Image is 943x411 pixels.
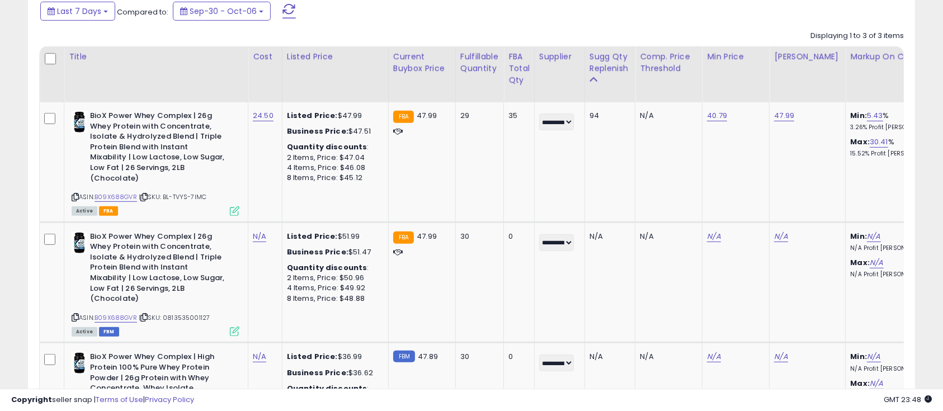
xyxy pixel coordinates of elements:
span: FBM [99,327,119,337]
div: FBA Total Qty [508,51,530,86]
button: Sep-30 - Oct-06 [173,2,271,21]
b: Min: [850,110,867,121]
span: 47.99 [417,110,437,121]
div: ASIN: [72,111,239,215]
b: Business Price: [287,126,348,136]
p: N/A Profit [PERSON_NAME] [850,244,943,252]
div: Fulfillable Quantity [460,51,499,74]
b: Min: [850,231,867,242]
a: N/A [774,231,788,242]
a: N/A [870,257,883,268]
p: 15.52% Profit [PERSON_NAME] [850,150,943,158]
b: Quantity discounts [287,262,367,273]
div: N/A [590,232,627,242]
div: ASIN: [72,232,239,336]
div: Current Buybox Price [393,51,451,74]
span: 47.99 [417,231,437,242]
a: Privacy Policy [145,394,194,405]
div: $47.51 [287,126,380,136]
div: $51.99 [287,232,380,242]
b: Listed Price: [287,110,338,121]
div: % [850,111,943,131]
b: Listed Price: [287,351,338,362]
strong: Copyright [11,394,52,405]
div: $36.62 [287,368,380,378]
a: N/A [867,231,880,242]
div: N/A [640,232,694,242]
a: 24.50 [253,110,274,121]
a: 30.41 [870,136,888,148]
div: 30 [460,232,495,242]
b: Listed Price: [287,231,338,242]
div: Title [69,51,243,63]
a: N/A [774,351,788,362]
th: Please note that this number is a calculation based on your required days of coverage and your ve... [584,46,635,102]
a: N/A [870,378,883,389]
div: 29 [460,111,495,121]
div: $47.99 [287,111,380,121]
b: Business Price: [287,367,348,378]
div: Comp. Price Threshold [640,51,697,74]
div: % [850,137,943,158]
div: 94 [590,111,627,121]
span: All listings currently available for purchase on Amazon [72,327,97,337]
a: N/A [867,351,880,362]
b: Quantity discounts [287,141,367,152]
a: N/A [253,351,266,362]
div: [PERSON_NAME] [774,51,841,63]
span: FBA [99,206,118,216]
div: 4 Items, Price: $46.08 [287,163,380,173]
div: : [287,263,380,273]
div: 2 Items, Price: $47.04 [287,153,380,163]
b: Min: [850,351,867,362]
b: Max: [850,378,870,389]
small: FBA [393,232,414,244]
small: FBM [393,351,415,362]
b: BioX Power Whey Complex | 26g Whey Protein with Concentrate, Isolate & Hydrolyzed Blend | Triple ... [90,232,226,307]
p: 3.26% Profit [PERSON_NAME] [850,124,943,131]
div: 0 [508,232,526,242]
div: 30 [460,352,495,362]
div: N/A [640,111,694,121]
img: 41G5bP3jSsL._SL40_.jpg [72,232,87,254]
div: seller snap | | [11,395,194,405]
img: 41G5bP3jSsL._SL40_.jpg [72,352,87,374]
div: Cost [253,51,277,63]
div: Sugg Qty Replenish [590,51,631,74]
p: N/A Profit [PERSON_NAME] [850,365,943,373]
span: Last 7 Days [57,6,101,17]
b: Max: [850,136,870,147]
div: N/A [590,352,627,362]
div: 0 [508,352,526,362]
b: BioX Power Whey Complex | 26g Whey Protein with Concentrate, Isolate & Hydrolyzed Blend | Triple ... [90,111,226,186]
a: 47.99 [774,110,794,121]
a: B09X688GVR [95,313,137,323]
span: Sep-30 - Oct-06 [190,6,257,17]
div: Listed Price [287,51,384,63]
a: 5.43 [867,110,883,121]
a: N/A [253,231,266,242]
div: 8 Items, Price: $45.12 [287,173,380,183]
b: Business Price: [287,247,348,257]
a: Terms of Use [96,394,143,405]
small: FBA [393,111,414,123]
div: N/A [640,352,694,362]
div: 2 Items, Price: $50.96 [287,273,380,283]
span: Compared to: [117,7,168,17]
div: $51.47 [287,247,380,257]
div: Supplier [539,51,580,63]
div: 4 Items, Price: $49.92 [287,283,380,293]
div: Min Price [707,51,765,63]
div: $36.99 [287,352,380,362]
span: | SKU: BL-TVYS-7IMC [139,192,206,201]
a: 40.79 [707,110,727,121]
a: N/A [707,231,720,242]
p: N/A Profit [PERSON_NAME] [850,271,943,278]
span: 2025-10-14 23:48 GMT [884,394,932,405]
a: N/A [707,351,720,362]
th: CSV column name: cust_attr_1_Supplier [534,46,584,102]
button: Last 7 Days [40,2,115,21]
div: 8 Items, Price: $48.88 [287,294,380,304]
span: | SKU: 0813535001127 [139,313,210,322]
span: All listings currently available for purchase on Amazon [72,206,97,216]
